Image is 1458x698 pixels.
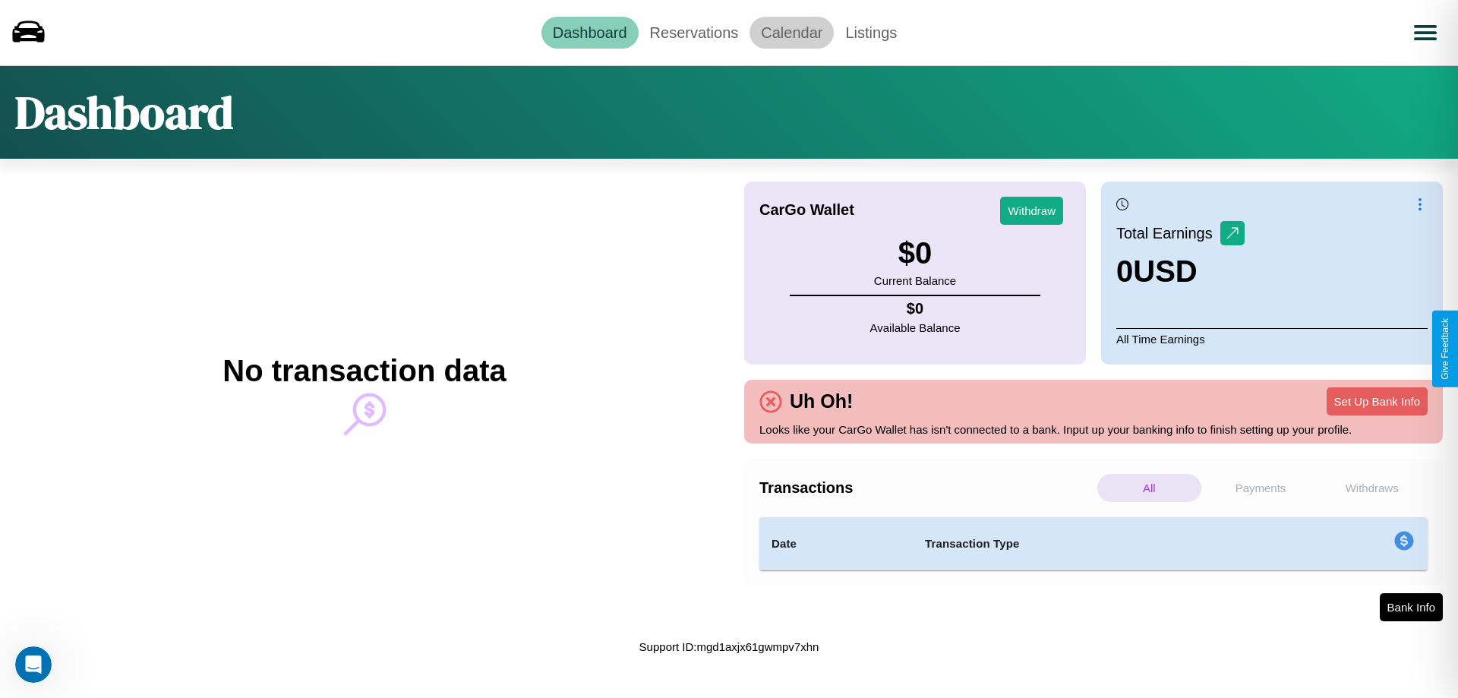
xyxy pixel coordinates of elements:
h3: $ 0 [874,236,956,270]
button: Open menu [1404,11,1447,54]
button: Bank Info [1380,593,1443,621]
h4: Uh Oh! [782,390,860,412]
p: Available Balance [870,317,961,338]
button: Withdraw [1000,197,1063,225]
h4: $ 0 [870,300,961,317]
h4: Transactions [759,479,1093,497]
button: Set Up Bank Info [1327,387,1428,415]
h4: Transaction Type [925,535,1270,553]
iframe: Intercom live chat [15,646,52,683]
h2: No transaction data [222,354,506,388]
a: Reservations [639,17,750,49]
h4: CarGo Wallet [759,201,854,219]
p: Current Balance [874,270,956,291]
h1: Dashboard [15,81,233,144]
div: Give Feedback [1440,318,1450,380]
table: simple table [759,517,1428,570]
h4: Date [772,535,901,553]
p: Withdraws [1320,474,1424,502]
p: All [1097,474,1201,502]
p: Total Earnings [1116,220,1220,247]
a: Listings [834,17,908,49]
a: Calendar [750,17,834,49]
h3: 0 USD [1116,254,1245,289]
a: Dashboard [541,17,639,49]
p: Support ID: mgd1axjx61gwmpv7xhn [639,636,819,657]
p: Payments [1209,474,1313,502]
p: All Time Earnings [1116,328,1428,349]
p: Looks like your CarGo Wallet has isn't connected to a bank. Input up your banking info to finish ... [759,419,1428,440]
